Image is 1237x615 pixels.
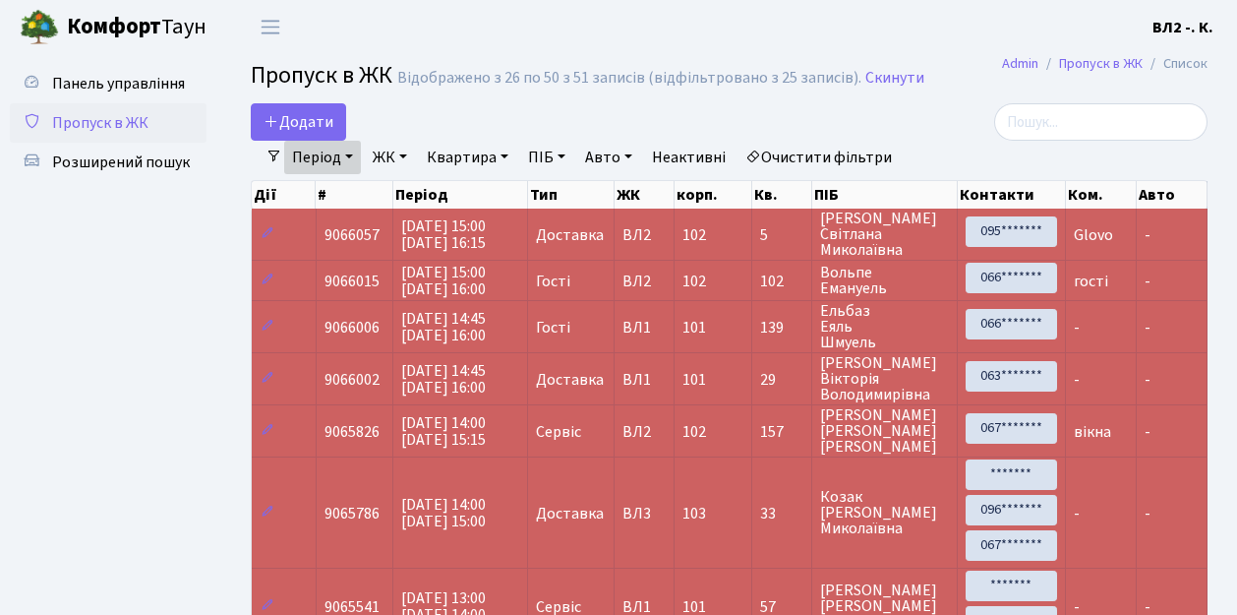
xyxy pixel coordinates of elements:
[622,274,666,289] span: ВЛ2
[577,141,640,174] a: Авто
[1059,53,1143,74] a: Пропуск в ЖК
[536,599,581,615] span: Сервіс
[865,69,924,88] a: Скинути
[752,181,811,209] th: Кв.
[324,369,380,391] span: 9066002
[760,320,802,336] span: 139
[316,181,392,209] th: #
[10,64,206,103] a: Панель управління
[820,489,949,536] span: Козак [PERSON_NAME] Миколаївна
[760,424,802,440] span: 157
[994,103,1208,141] input: Пошук...
[264,111,333,133] span: Додати
[401,360,486,399] span: [DATE] 14:45 [DATE] 16:00
[1143,53,1208,75] li: Список
[528,181,615,209] th: Тип
[52,112,148,134] span: Пропуск в ЖК
[820,407,949,455] span: [PERSON_NAME] [PERSON_NAME] [PERSON_NAME]
[1145,224,1150,246] span: -
[760,506,802,522] span: 33
[820,211,949,258] span: [PERSON_NAME] Світлана Миколаївна
[1145,369,1150,391] span: -
[958,181,1066,209] th: Контакти
[520,141,573,174] a: ПІБ
[246,11,295,43] button: Переключити навігацію
[760,372,802,388] span: 29
[324,421,380,443] span: 9065826
[1074,369,1080,391] span: -
[622,227,666,243] span: ВЛ2
[615,181,675,209] th: ЖК
[1152,17,1213,38] b: ВЛ2 -. К.
[1152,16,1213,39] a: ВЛ2 -. К.
[1074,317,1080,338] span: -
[324,503,380,524] span: 9065786
[284,141,361,174] a: Період
[1145,421,1150,443] span: -
[1074,503,1080,524] span: -
[401,262,486,300] span: [DATE] 15:00 [DATE] 16:00
[1002,53,1038,74] a: Admin
[682,421,706,443] span: 102
[622,424,666,440] span: ВЛ2
[10,103,206,143] a: Пропуск в ЖК
[682,224,706,246] span: 102
[252,181,316,209] th: Дії
[682,317,706,338] span: 101
[682,503,706,524] span: 103
[622,320,666,336] span: ВЛ1
[67,11,206,44] span: Таун
[1145,503,1150,524] span: -
[67,11,161,42] b: Комфорт
[397,69,861,88] div: Відображено з 26 по 50 з 51 записів (відфільтровано з 25 записів).
[622,506,666,522] span: ВЛ3
[324,317,380,338] span: 9066006
[1066,181,1137,209] th: Ком.
[401,494,486,532] span: [DATE] 14:00 [DATE] 15:00
[1074,421,1111,443] span: вікна
[1074,224,1113,246] span: Glovo
[682,369,706,391] span: 101
[52,152,190,173] span: Розширений пошук
[536,424,581,440] span: Сервіс
[760,227,802,243] span: 5
[1145,317,1150,338] span: -
[622,599,666,615] span: ВЛ1
[972,43,1237,85] nav: breadcrumb
[393,181,528,209] th: Період
[737,141,900,174] a: Очистити фільтри
[20,8,59,47] img: logo.png
[52,73,185,94] span: Панель управління
[644,141,734,174] a: Неактивні
[820,265,949,296] span: Вольпе Емануель
[401,308,486,346] span: [DATE] 14:45 [DATE] 16:00
[324,271,380,292] span: 9066015
[675,181,752,209] th: корп.
[820,355,949,402] span: [PERSON_NAME] Вікторія Володимирівна
[682,271,706,292] span: 102
[401,215,486,254] span: [DATE] 15:00 [DATE] 16:15
[760,274,802,289] span: 102
[760,599,802,615] span: 57
[251,103,346,141] a: Додати
[536,227,604,243] span: Доставка
[812,181,958,209] th: ПІБ
[365,141,415,174] a: ЖК
[622,372,666,388] span: ВЛ1
[1145,271,1150,292] span: -
[1137,181,1208,209] th: Авто
[536,372,604,388] span: Доставка
[536,506,604,522] span: Доставка
[1074,271,1108,292] span: гості
[324,224,380,246] span: 9066057
[401,412,486,451] span: [DATE] 14:00 [DATE] 15:15
[10,143,206,182] a: Розширений пошук
[536,320,570,336] span: Гості
[251,58,392,92] span: Пропуск в ЖК
[536,274,570,289] span: Гості
[419,141,516,174] a: Квартира
[820,303,949,350] span: Ельбаз Еяль Шмуель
